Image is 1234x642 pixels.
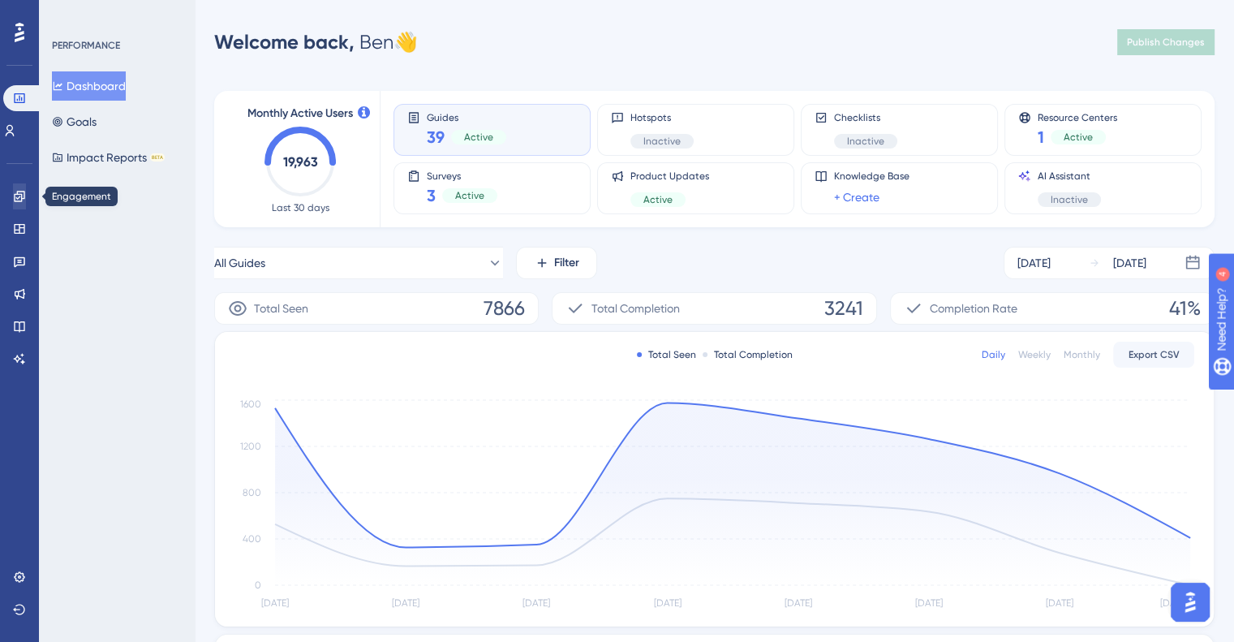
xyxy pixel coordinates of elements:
button: Dashboard [52,71,126,101]
span: 7866 [484,295,525,321]
span: Active [455,189,484,202]
tspan: [DATE] [785,597,812,609]
span: Hotspots [630,111,694,124]
button: Impact ReportsBETA [52,143,165,172]
tspan: 1200 [240,441,261,452]
tspan: [DATE] [261,597,289,609]
span: Resource Centers [1038,111,1117,123]
span: Active [1064,131,1093,144]
tspan: 1600 [240,398,261,409]
div: Monthly [1064,348,1100,361]
tspan: [DATE] [392,597,419,609]
button: Goals [52,107,97,136]
span: Surveys [427,170,497,181]
span: AI Assistant [1038,170,1101,183]
span: 3241 [824,295,863,321]
span: Guides [427,111,506,123]
button: Export CSV [1113,342,1194,368]
div: Total Completion [703,348,793,361]
span: All Guides [214,253,265,273]
div: Ben 👋 [214,29,418,55]
span: 3 [427,184,436,207]
div: Weekly [1018,348,1051,361]
div: [DATE] [1017,253,1051,273]
div: [DATE] [1113,253,1146,273]
span: Checklists [834,111,897,124]
span: 1 [1038,126,1044,149]
div: 4 [113,8,118,21]
span: Total Completion [591,299,680,318]
tspan: [DATE] [653,597,681,609]
span: 39 [427,126,445,149]
span: Filter [554,253,579,273]
button: Publish Changes [1117,29,1215,55]
span: Publish Changes [1127,36,1205,49]
div: BETA [150,153,165,162]
a: + Create [834,187,879,207]
span: Inactive [847,135,884,148]
span: Product Updates [630,170,709,183]
div: Daily [982,348,1005,361]
span: Last 30 days [272,201,329,214]
tspan: 0 [255,580,261,591]
span: Need Help? [38,4,101,24]
span: Active [464,131,493,144]
span: Export CSV [1129,348,1180,361]
tspan: [DATE] [1160,597,1188,609]
iframe: UserGuiding AI Assistant Launcher [1166,578,1215,627]
span: Completion Rate [930,299,1017,318]
span: Knowledge Base [834,170,909,183]
span: Inactive [1051,193,1088,206]
tspan: [DATE] [1046,597,1073,609]
div: PERFORMANCE [52,39,120,52]
tspan: [DATE] [522,597,550,609]
text: 19,963 [283,154,318,170]
div: Total Seen [637,348,696,361]
button: Filter [516,247,597,279]
tspan: [DATE] [915,597,943,609]
tspan: 800 [243,487,261,498]
span: Active [643,193,673,206]
span: Inactive [643,135,681,148]
span: 41% [1169,295,1201,321]
button: All Guides [214,247,503,279]
span: Total Seen [254,299,308,318]
tspan: 400 [243,533,261,545]
span: Monthly Active Users [247,104,353,123]
span: Welcome back, [214,30,355,54]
